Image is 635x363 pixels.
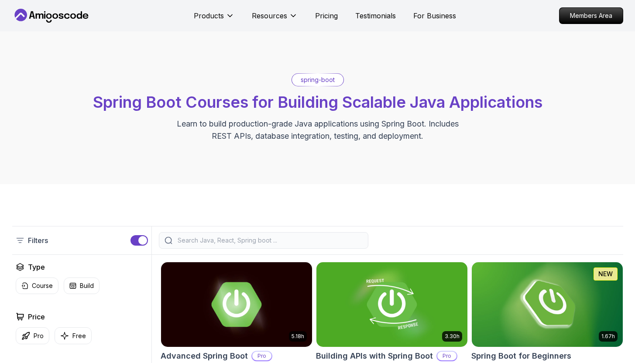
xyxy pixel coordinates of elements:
[64,277,100,294] button: Build
[93,92,542,112] span: Spring Boot Courses for Building Scalable Java Applications
[355,10,396,21] a: Testimonials
[72,332,86,340] p: Free
[252,10,298,28] button: Resources
[316,262,467,347] img: Building APIs with Spring Boot card
[252,10,287,21] p: Resources
[176,236,363,245] input: Search Java, React, Spring boot ...
[315,10,338,21] a: Pricing
[161,350,248,362] h2: Advanced Spring Boot
[252,352,271,360] p: Pro
[598,270,613,278] p: NEW
[471,350,571,362] h2: Spring Boot for Beginners
[445,333,460,340] p: 3.30h
[161,262,312,347] img: Advanced Spring Boot card
[28,312,45,322] h2: Price
[301,75,335,84] p: spring-boot
[32,281,53,290] p: Course
[28,235,48,246] p: Filters
[80,281,94,290] p: Build
[601,333,615,340] p: 1.67h
[292,333,304,340] p: 5.18h
[559,8,623,24] p: Members Area
[472,262,623,347] img: Spring Boot for Beginners card
[171,118,464,142] p: Learn to build production-grade Java applications using Spring Boot. Includes REST APIs, database...
[16,277,58,294] button: Course
[316,350,433,362] h2: Building APIs with Spring Boot
[194,10,234,28] button: Products
[413,10,456,21] a: For Business
[16,327,49,344] button: Pro
[28,262,45,272] h2: Type
[194,10,224,21] p: Products
[34,332,44,340] p: Pro
[437,352,457,360] p: Pro
[55,327,92,344] button: Free
[559,7,623,24] a: Members Area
